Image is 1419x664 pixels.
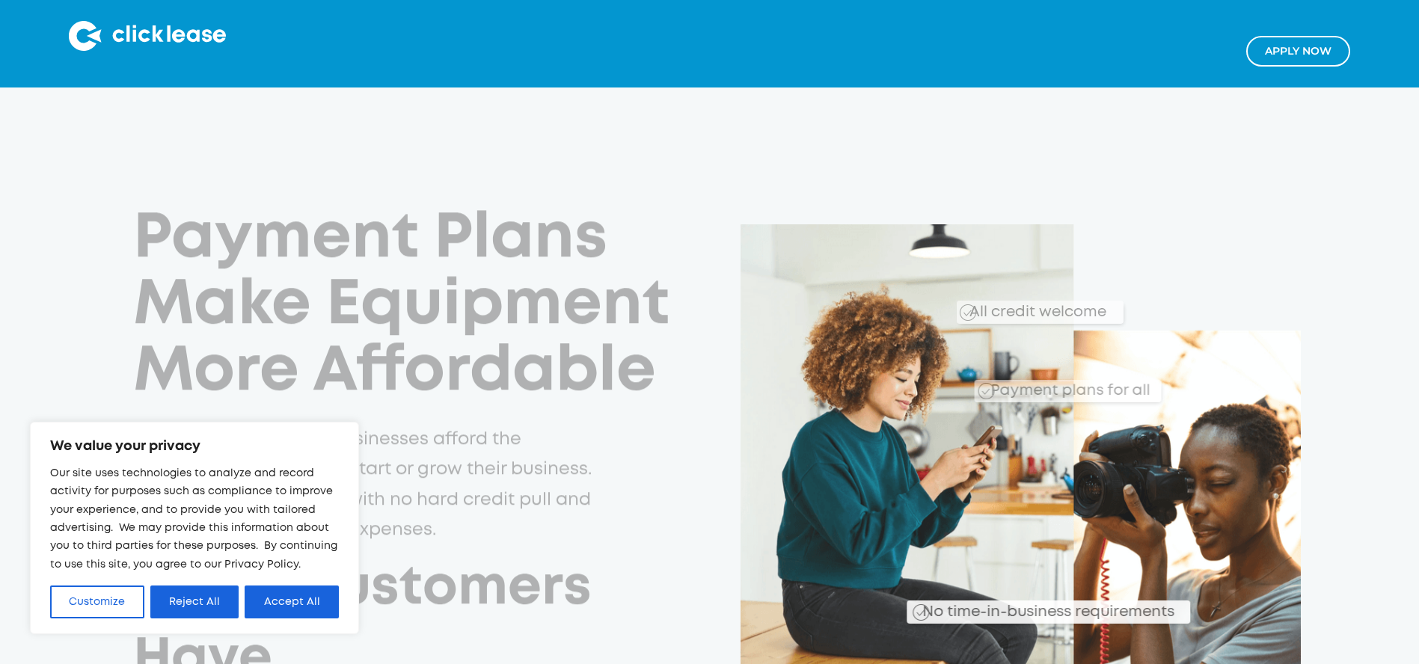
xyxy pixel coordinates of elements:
h1: Payment Plans Make Equipment More Affordable [133,207,699,407]
div: We value your privacy [30,422,359,634]
p: We value your privacy [50,437,339,455]
div: Payment plans for all [985,372,1150,402]
img: Clicklease logo [69,21,226,51]
p: Clicklease helps small businesses afford the equipment they need to start or grow their business.... [133,425,600,546]
button: Customize [50,585,144,618]
button: Reject All [150,585,239,618]
img: Checkmark_callout [960,304,976,321]
span: Our site uses technologies to analyze and record activity for purposes such as compliance to impr... [50,469,337,569]
div: No time-in-business requirements [836,585,1190,623]
img: Checkmark_callout [913,603,929,620]
div: All credit welcome [910,292,1124,324]
a: Apply NOw [1246,36,1350,67]
button: Accept All [245,585,339,618]
img: Checkmark_callout [978,384,994,400]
